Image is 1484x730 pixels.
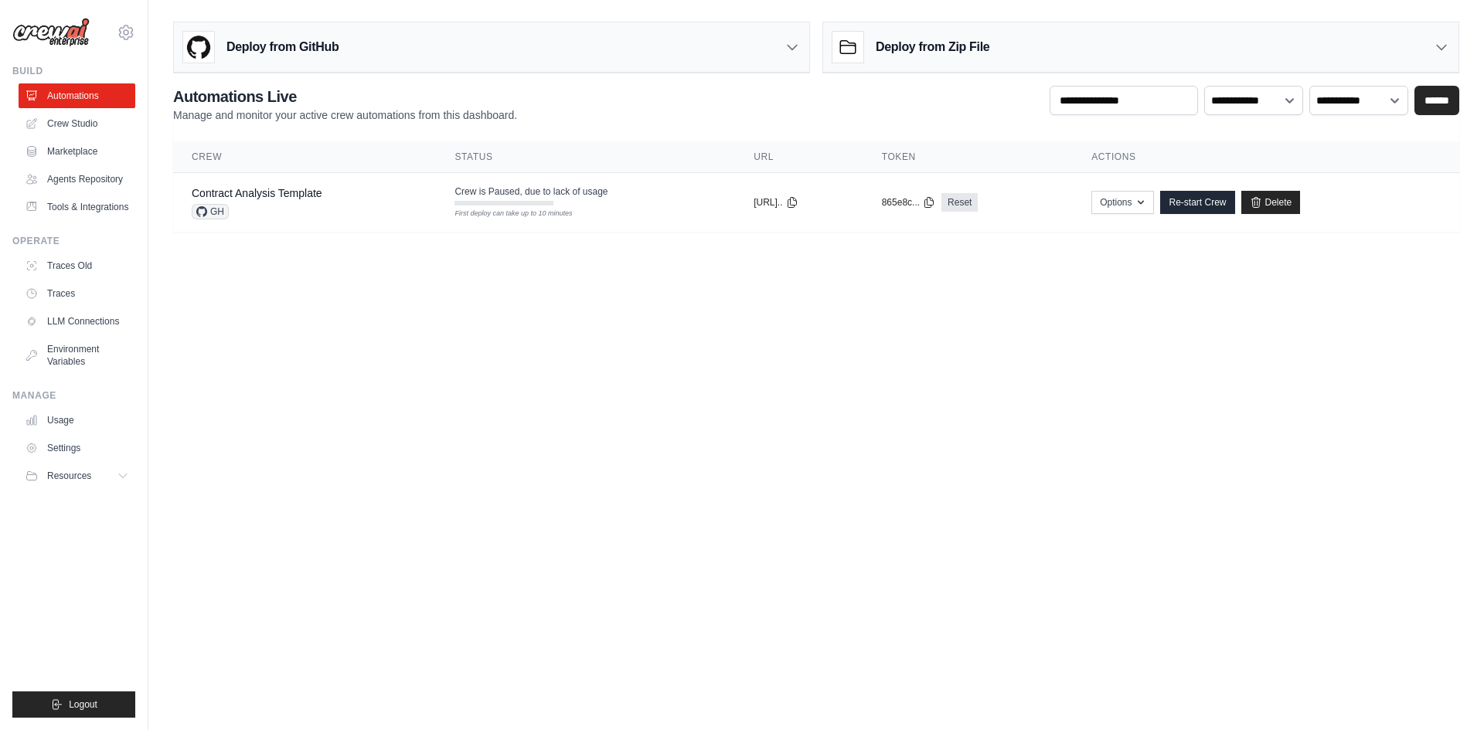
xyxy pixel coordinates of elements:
[1160,191,1234,214] a: Re-start Crew
[192,204,229,219] span: GH
[19,195,135,219] a: Tools & Integrations
[19,463,135,488] button: Resources
[454,209,553,219] div: First deploy can take up to 10 minutes
[12,65,135,77] div: Build
[173,86,517,107] h2: Automations Live
[19,281,135,306] a: Traces
[19,309,135,334] a: LLM Connections
[19,83,135,108] a: Automations
[19,111,135,136] a: Crew Studio
[173,107,517,123] p: Manage and monitor your active crew automations from this dashboard.
[12,18,90,47] img: Logo
[19,167,135,192] a: Agents Repository
[173,141,436,173] th: Crew
[882,196,935,209] button: 865e8c...
[735,141,863,173] th: URL
[226,38,339,56] h3: Deploy from GitHub
[876,38,989,56] h3: Deploy from Zip File
[12,389,135,402] div: Manage
[19,337,135,374] a: Environment Variables
[192,187,322,199] a: Contract Analysis Template
[19,139,135,164] a: Marketplace
[69,698,97,711] span: Logout
[19,436,135,460] a: Settings
[19,408,135,433] a: Usage
[941,193,978,212] a: Reset
[47,470,91,482] span: Resources
[12,235,135,247] div: Operate
[436,141,735,173] th: Status
[19,253,135,278] a: Traces Old
[1241,191,1301,214] a: Delete
[12,691,135,718] button: Logout
[1073,141,1459,173] th: Actions
[1091,191,1154,214] button: Options
[183,32,214,63] img: GitHub Logo
[454,185,608,198] span: Crew is Paused, due to lack of usage
[863,141,1073,173] th: Token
